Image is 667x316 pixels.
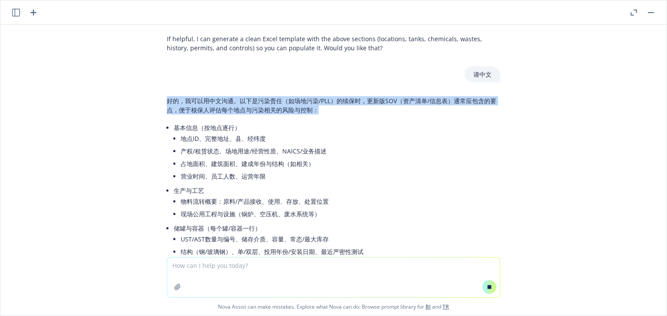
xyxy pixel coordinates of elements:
p: 生产与工艺 [174,186,500,195]
p: 请中文 [473,70,492,79]
p: 好的，我可以用中文沟通。以下是污染责任（如场地污染/PLL）的续保时，更新版SOV（资产清单/信息表）通常应包含的要点，便于核保人评估每个地点与污染相关的风险与控制： [167,96,500,114]
li: 现场公用工程与设施（锅炉、空压机、废水系统等） [181,208,500,220]
li: UST/AST数量与编号、储存介质、容量、常态/最大库存 [181,233,500,245]
a: TR [442,303,449,310]
li: 营业时间、员工人数、运营年限 [181,170,500,182]
p: If helpful, I can generate a clean Excel template with the above sections (locations, tanks, chem... [167,34,500,52]
li: 物料流转概要：原料/产品接收、使用、存放、处置位置 [181,195,500,208]
p: 基本信息（按地点逐行） [174,123,500,132]
li: 占地面积、建筑面积、建成年份与结构（如相关） [181,157,500,170]
li: 地点ID、完整地址、县、经纬度 [181,132,500,145]
li: 结构（钢/玻璃钢）、单/双层、投用年份/安装日期、最近严密性测试 [181,245,500,258]
span: Nova Assist can make mistakes. Explore what Nova can do: Browse prompt library for and [4,298,663,316]
p: 储罐与容器（每个罐/容器一行） [174,224,500,233]
li: 产权/租赁状态、场地用途/经营性质、NAICS/业务描述 [181,145,500,157]
a: BI [426,303,431,310]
